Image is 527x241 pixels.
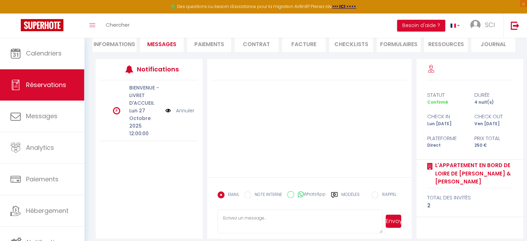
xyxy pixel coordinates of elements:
h3: Notifications [137,61,178,77]
label: RAPPEL [378,191,396,199]
div: Prix total [470,134,517,143]
label: WhatsApp [294,191,326,199]
img: NO IMAGE [165,107,171,114]
li: Contrat [235,35,279,52]
button: Envoyer [386,215,401,228]
div: 4 nuit(s) [470,99,517,106]
div: Lun [DATE] [422,121,470,127]
div: check out [470,112,517,121]
li: Paiements [187,35,231,52]
span: Messages [147,40,176,48]
span: Calendriers [26,49,62,58]
div: Ven [DATE] [470,121,517,127]
a: ... SCI [465,14,503,38]
p: Lun 27 Octobre 2025 12:00:00 [129,107,161,137]
div: total des invités [427,193,512,202]
label: EMAIL [225,191,239,199]
img: ... [470,20,481,30]
label: Modèles [341,191,360,204]
p: BIENVENUE - LIVRET D'ACCUEIL [129,84,161,107]
li: Journal [471,35,515,52]
span: Messages [26,112,58,120]
li: FORMULAIRES [377,35,421,52]
a: L'appartement en bord de Loire de [PERSON_NAME] & [PERSON_NAME] [432,161,512,186]
a: Annuler [176,107,194,114]
span: Analytics [26,143,54,152]
li: Ressources [424,35,468,52]
button: Besoin d'aide ? [397,20,445,32]
li: Facture [282,35,326,52]
div: 2 [427,201,512,210]
label: NOTE INTERNE [251,191,282,199]
span: SCI [485,20,495,29]
a: >>> ICI <<<< [332,3,356,9]
div: check in [422,112,470,121]
span: Confirmé [427,99,448,105]
span: Paiements [26,175,59,183]
img: Super Booking [21,19,63,31]
div: 250 € [470,142,517,149]
div: Direct [422,142,470,149]
div: durée [470,91,517,99]
a: Chercher [100,14,135,38]
span: Chercher [106,21,130,28]
div: statut [422,91,470,99]
li: Informations [93,35,137,52]
img: logout [511,21,519,30]
li: CHECKLISTS [329,35,373,52]
div: Plateforme [422,134,470,143]
span: Réservations [26,80,66,89]
span: Hébergement [26,206,69,215]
